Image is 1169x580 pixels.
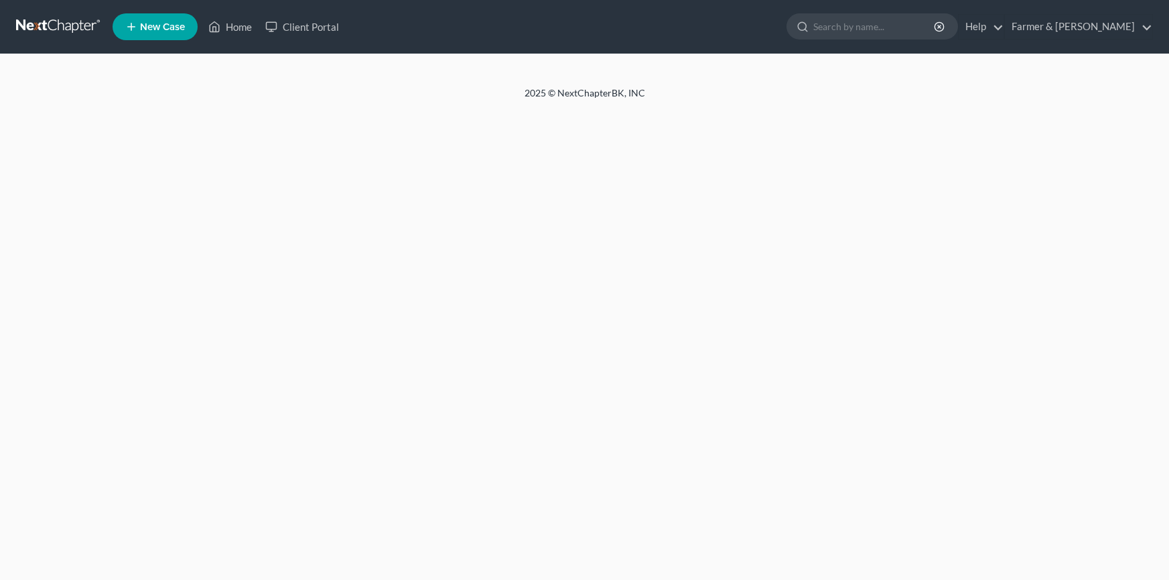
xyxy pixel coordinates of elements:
div: 2025 © NextChapterBK, INC [203,86,967,111]
input: Search by name... [813,14,936,39]
span: New Case [140,22,185,32]
a: Client Portal [259,15,346,39]
a: Farmer & [PERSON_NAME] [1005,15,1152,39]
a: Home [202,15,259,39]
a: Help [959,15,1004,39]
